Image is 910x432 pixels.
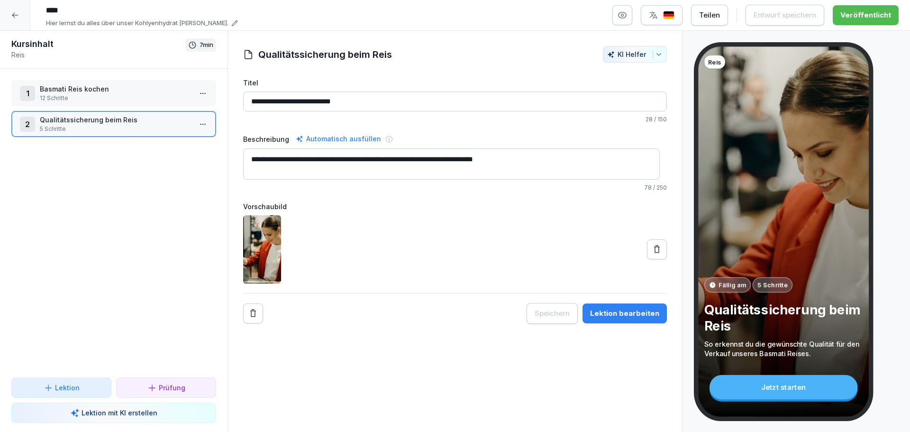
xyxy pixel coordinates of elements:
[116,377,216,398] button: Prüfung
[159,383,185,393] p: Prüfung
[590,308,659,319] div: Lektion bearbeiten
[243,303,263,323] button: Remove
[11,80,216,106] div: 1Basmati Reis kochen12 Schritte
[603,46,667,63] button: KI Helfer
[746,5,824,26] button: Entwurf speichern
[243,78,667,88] label: Titel
[243,202,667,211] label: Vorschaubild
[20,117,35,132] div: 2
[607,50,663,58] div: KI Helfer
[40,84,191,94] p: Basmati Reis kochen
[40,125,191,133] p: 5 Schritte
[40,115,191,125] p: Qualitätssicherung beim Reis
[754,10,816,20] div: Entwurf speichern
[535,308,570,319] div: Speichern
[243,184,667,192] p: / 250
[200,40,213,50] p: 7 min
[11,111,216,137] div: 2Qualitätssicherung beim Reis5 Schritte
[663,11,674,20] img: de.svg
[704,340,863,358] p: So erkennst du die gewünschte Qualität für den Verkauf unseres Basmati Reises.
[40,94,191,102] p: 12 Schritte
[710,375,857,399] div: Jetzt starten
[840,10,891,20] div: Veröffentlicht
[11,50,185,60] p: Reis
[46,18,228,28] p: Hier lernst du alles über unser Kohlyenhydrat [PERSON_NAME].
[11,377,111,398] button: Lektion
[243,134,289,144] label: Beschreibung
[11,403,216,423] button: Lektion mit KI erstellen
[708,57,721,66] p: Reis
[243,115,667,124] p: / 150
[258,47,392,62] h1: Qualitätssicherung beim Reis
[719,280,746,289] p: Fällig am
[527,303,578,324] button: Speichern
[646,116,653,123] span: 28
[582,303,667,323] button: Lektion bearbeiten
[833,5,899,25] button: Veröffentlicht
[644,184,652,191] span: 78
[704,301,863,334] p: Qualitätssicherung beim Reis
[55,383,80,393] p: Lektion
[294,133,383,145] div: Automatisch ausfüllen
[757,280,788,289] p: 5 Schritte
[691,5,728,26] button: Teilen
[82,408,157,418] p: Lektion mit KI erstellen
[11,38,185,50] h1: Kursinhalt
[20,86,35,101] div: 1
[699,10,720,20] div: Teilen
